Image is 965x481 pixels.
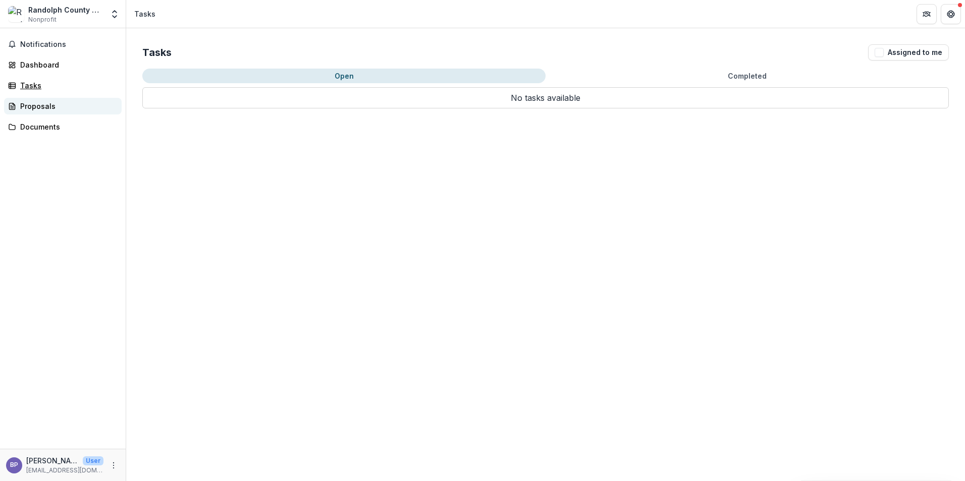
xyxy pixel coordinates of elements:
[868,44,949,61] button: Assigned to me
[4,56,122,73] a: Dashboard
[134,9,155,19] div: Tasks
[28,5,103,15] div: Randolph County Caring Community Partnership
[130,7,159,21] nav: breadcrumb
[142,69,546,83] button: Open
[20,80,114,91] div: Tasks
[28,15,57,24] span: Nonprofit
[20,101,114,111] div: Proposals
[8,6,24,22] img: Randolph County Caring Community Partnership
[4,118,122,135] a: Documents
[4,77,122,94] a: Tasks
[941,4,961,24] button: Get Help
[26,455,79,466] p: [PERSON_NAME]
[83,456,103,465] p: User
[546,69,949,83] button: Completed
[917,4,937,24] button: Partners
[10,462,18,468] div: Beth Pitney
[108,459,120,471] button: More
[142,87,949,108] p: No tasks available
[142,46,172,58] h2: Tasks
[4,98,122,114] a: Proposals
[4,36,122,52] button: Notifications
[20,40,118,49] span: Notifications
[20,59,114,70] div: Dashboard
[26,466,103,475] p: [EMAIL_ADDRESS][DOMAIN_NAME]
[108,4,122,24] button: Open entity switcher
[20,122,114,132] div: Documents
